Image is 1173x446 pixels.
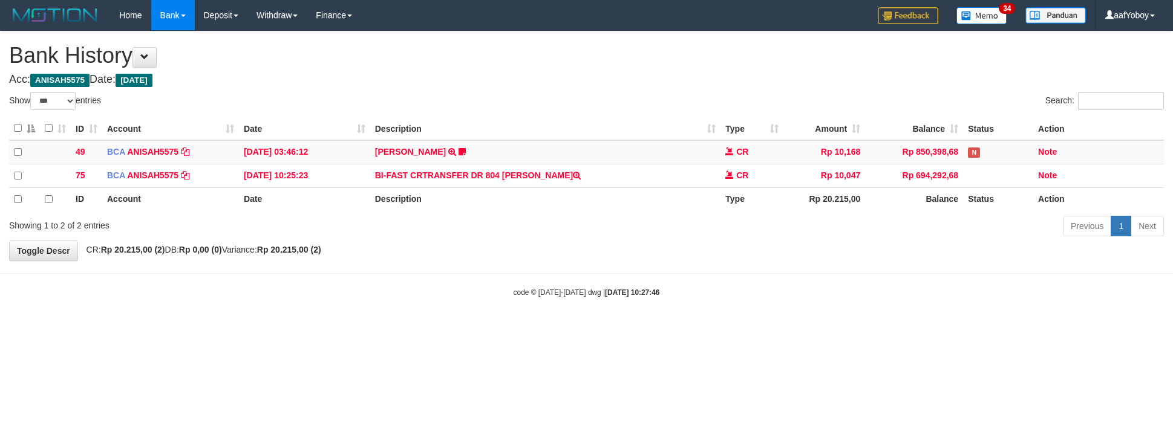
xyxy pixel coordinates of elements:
[999,3,1015,14] span: 34
[1033,187,1164,211] th: Action
[76,170,85,180] span: 75
[127,170,178,180] a: ANISAH5575
[783,187,865,211] th: Rp 20.215,00
[30,92,76,110] select: Showentries
[181,170,189,180] a: Copy ANISAH5575 to clipboard
[9,74,1164,86] h4: Acc: Date:
[116,74,152,87] span: [DATE]
[80,245,321,254] span: CR: DB: Variance:
[783,164,865,187] td: Rp 10,047
[239,117,370,140] th: Date: activate to sort column ascending
[736,170,748,180] span: CR
[865,187,963,211] th: Balance
[605,288,659,297] strong: [DATE] 10:27:46
[865,140,963,164] td: Rp 850,398,68
[1111,216,1131,236] a: 1
[127,147,178,157] a: ANISAH5575
[9,92,101,110] label: Show entries
[239,187,370,211] th: Date
[1038,170,1057,180] a: Note
[71,117,102,140] th: ID: activate to sort column ascending
[9,44,1164,68] h1: Bank History
[9,215,480,231] div: Showing 1 to 2 of 2 entries
[736,147,748,157] span: CR
[1033,117,1164,140] th: Action
[1063,216,1111,236] a: Previous
[107,147,125,157] span: BCA
[102,117,239,140] th: Account: activate to sort column ascending
[71,187,102,211] th: ID
[107,170,125,180] span: BCA
[720,187,783,211] th: Type
[9,117,40,140] th: : activate to sort column descending
[1038,147,1057,157] a: Note
[865,117,963,140] th: Balance: activate to sort column ascending
[968,147,980,158] span: Has Note
[963,187,1033,211] th: Status
[1131,216,1164,236] a: Next
[370,117,721,140] th: Description: activate to sort column ascending
[76,147,85,157] span: 49
[375,147,446,157] a: [PERSON_NAME]
[181,147,189,157] a: Copy ANISAH5575 to clipboard
[783,117,865,140] th: Amount: activate to sort column ascending
[370,187,721,211] th: Description
[1078,92,1164,110] input: Search:
[257,245,321,254] strong: Rp 20.215,00 (2)
[1025,7,1086,24] img: panduan.png
[1045,92,1164,110] label: Search:
[101,245,165,254] strong: Rp 20.215,00 (2)
[239,164,370,187] td: [DATE] 10:25:23
[865,164,963,187] td: Rp 694,292,68
[370,164,721,187] td: BI-FAST CRTRANSFER DR 804 [PERSON_NAME]
[239,140,370,164] td: [DATE] 03:46:12
[720,117,783,140] th: Type: activate to sort column ascending
[30,74,90,87] span: ANISAH5575
[179,245,222,254] strong: Rp 0,00 (0)
[40,117,71,140] th: : activate to sort column ascending
[783,140,865,164] td: Rp 10,168
[878,7,938,24] img: Feedback.jpg
[9,241,78,261] a: Toggle Descr
[102,187,239,211] th: Account
[963,117,1033,140] th: Status
[956,7,1007,24] img: Button%20Memo.svg
[514,288,660,297] small: code © [DATE]-[DATE] dwg |
[9,6,101,24] img: MOTION_logo.png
